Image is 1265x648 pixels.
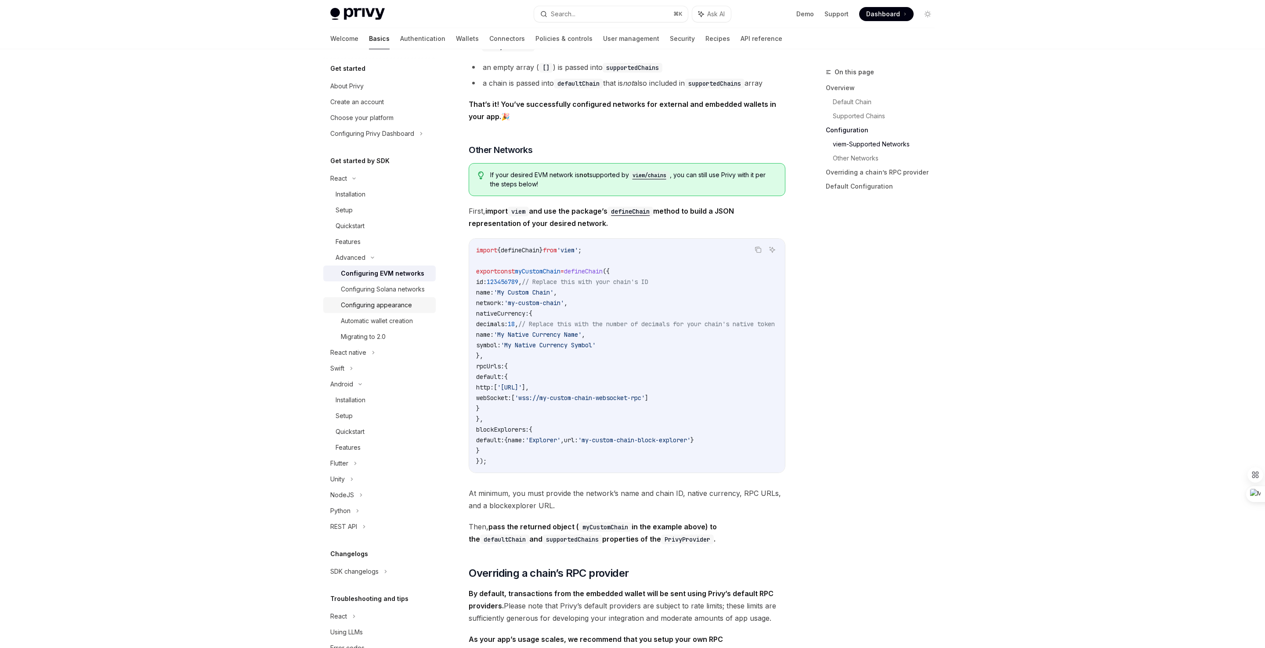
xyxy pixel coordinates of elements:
[469,77,785,89] li: a chain is passed into that is also included in array
[504,299,564,307] span: 'my-custom-chain'
[494,288,553,296] span: 'My Custom Chain'
[487,278,518,286] span: 123456789
[494,331,582,339] span: 'My Native Currency Name'
[826,165,942,179] a: Overriding a chain’s RPC provider
[336,252,365,263] div: Advanced
[476,331,494,339] span: name:
[336,221,365,231] div: Quickstart
[629,171,670,180] code: viem/chains
[833,95,942,109] a: Default Chain
[518,320,775,328] span: // Replace this with the number of decimals for your chain's native token
[685,79,745,88] code: supportedChains
[330,566,379,577] div: SDK changelogs
[336,237,361,247] div: Features
[480,535,529,544] code: defaultChain
[921,7,935,21] button: Toggle dark mode
[564,299,567,307] span: ,
[494,383,497,391] span: [
[336,442,361,453] div: Features
[323,94,436,110] a: Create an account
[341,284,425,295] div: Configuring Solana networks
[866,10,900,18] span: Dashboard
[476,362,504,370] span: rpcUrls:
[833,151,942,165] a: Other Networks
[323,281,436,297] a: Configuring Solana networks
[323,313,436,329] a: Automatic wallet creation
[645,394,648,402] span: ]
[603,28,659,49] a: User management
[542,535,602,544] code: supportedChains
[323,392,436,408] a: Installation
[476,426,529,433] span: blockExplorers:
[560,267,564,275] span: =
[469,589,773,610] strong: By default, transactions from the embedded wallet will be sent using Privy’s default RPC providers.
[341,331,386,342] div: Migrating to 2.0
[469,521,785,545] span: Then,
[835,67,874,77] span: On this page
[476,394,511,402] span: webSocket:
[489,28,525,49] a: Connectors
[330,63,365,74] h5: Get started
[629,171,670,178] a: viem/chains
[400,28,445,49] a: Authentication
[515,394,645,402] span: 'wss://my-custom-chain-websocket-rpc'
[476,373,504,381] span: default:
[603,267,610,275] span: ({
[323,78,436,94] a: About Privy
[578,436,690,444] span: 'my-custom-chain-block-explorer'
[833,137,942,151] a: viem-Supported Networks
[673,11,683,18] span: ⌘ K
[330,173,347,184] div: React
[330,97,384,107] div: Create an account
[330,521,357,532] div: REST API
[560,436,564,444] span: ,
[564,436,578,444] span: url:
[323,202,436,218] a: Setup
[522,278,648,286] span: // Replace this with your chain's ID
[508,320,515,328] span: 18
[539,246,543,254] span: }
[707,10,725,18] span: Ask AI
[578,246,582,254] span: ;
[476,436,504,444] span: default:
[330,474,345,484] div: Unity
[476,267,497,275] span: export
[705,28,730,49] a: Recipes
[476,320,508,328] span: decimals:
[330,379,353,390] div: Android
[469,61,785,73] li: an empty array ( ) is passed into
[323,266,436,281] a: Configuring EVM networks
[535,28,593,49] a: Policies & controls
[336,189,365,200] div: Installation
[607,207,653,216] code: defineChain
[551,9,575,19] div: Search...
[323,329,436,345] a: Migrating to 2.0
[330,549,368,559] h5: Changelogs
[323,408,436,424] a: Setup
[330,458,348,469] div: Flutter
[330,506,351,516] div: Python
[553,288,557,296] span: ,
[497,246,501,254] span: {
[752,244,764,255] button: Copy the contents from the code block
[582,331,585,339] span: ,
[330,627,363,637] div: Using LLMs
[476,383,494,391] span: http:
[476,404,480,412] span: }
[796,10,814,18] a: Demo
[476,341,501,349] span: symbol:
[323,440,436,455] a: Features
[859,7,914,21] a: Dashboard
[469,144,532,156] span: Other Networks
[469,207,734,228] strong: import and use the package’s method to build a JSON representation of your desired network.
[554,79,603,88] code: defaultChain
[330,593,408,604] h5: Troubleshooting and tips
[330,128,414,139] div: Configuring Privy Dashboard
[323,110,436,126] a: Choose your platform
[323,424,436,440] a: Quickstart
[369,28,390,49] a: Basics
[330,8,385,20] img: light logo
[330,81,364,91] div: About Privy
[539,63,553,73] code: []
[579,522,632,532] code: myCustomChain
